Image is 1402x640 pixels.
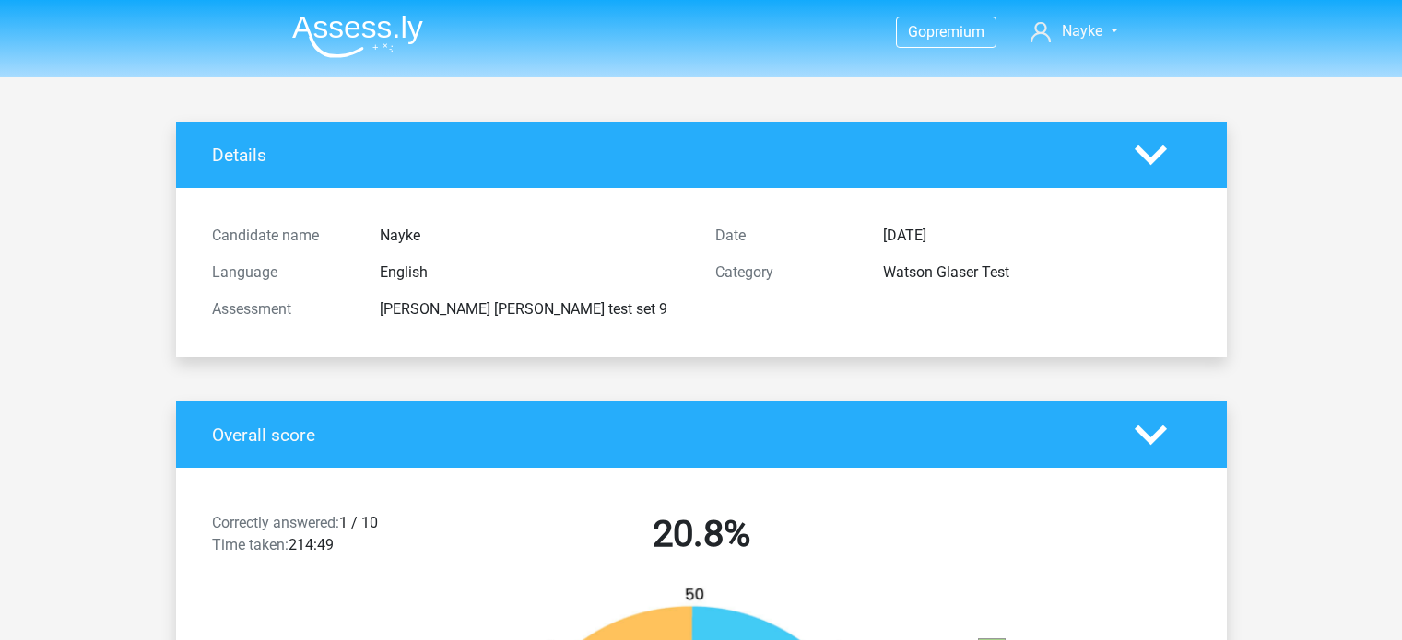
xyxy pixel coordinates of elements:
span: premium [926,23,984,41]
div: Assessment [198,298,366,320]
div: 1 / 10 214:49 [198,512,450,564]
div: Watson Glaser Test [869,262,1205,284]
span: Go [908,23,926,41]
div: [PERSON_NAME] [PERSON_NAME] test set 9 [366,298,701,320]
span: Correctly answered: [212,514,339,531]
h2: 20.8% [464,512,939,556]
span: Time taken: [212,536,289,553]
div: Candidate name [198,225,366,247]
a: Nayke [1023,20,1125,42]
h4: Details [212,145,1107,166]
span: Nayke [1062,22,1102,40]
div: Category [701,262,869,284]
div: Nayke [366,225,701,247]
div: English [366,262,701,284]
div: [DATE] [869,225,1205,247]
div: Date [701,225,869,247]
h4: Overall score [212,425,1107,446]
div: Language [198,262,366,284]
a: Gopremium [897,19,996,44]
img: Assessly [292,15,423,58]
